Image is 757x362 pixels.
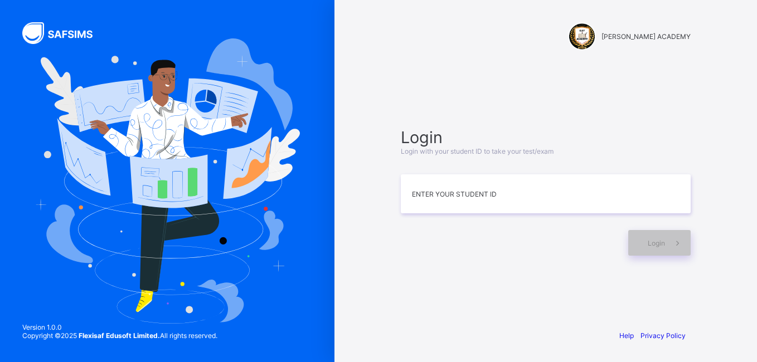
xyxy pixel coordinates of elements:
a: Privacy Policy [640,331,686,340]
span: Login [648,239,665,247]
img: Hero Image [35,38,300,324]
span: Copyright © 2025 All rights reserved. [22,331,217,340]
span: Version 1.0.0 [22,323,217,331]
span: Login with your student ID to take your test/exam [401,147,554,155]
strong: Flexisaf Edusoft Limited. [79,331,160,340]
img: SAFSIMS Logo [22,22,106,44]
span: [PERSON_NAME] ACADEMY [601,32,691,41]
a: Help [619,331,634,340]
span: Login [401,128,691,147]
